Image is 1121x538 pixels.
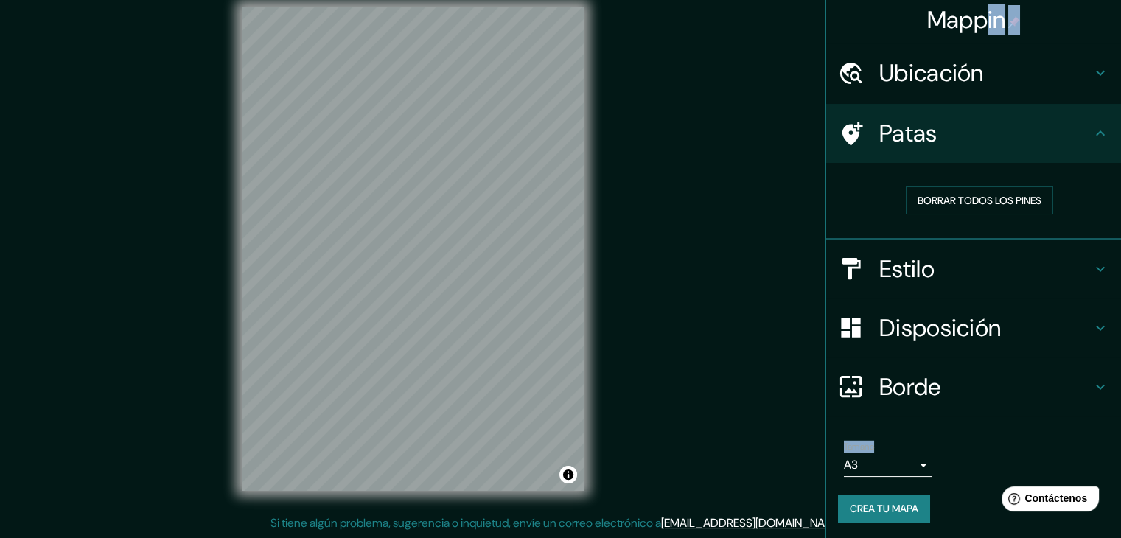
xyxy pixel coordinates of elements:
img: pin-icon.png [1008,16,1020,28]
font: Mappin [927,4,1006,35]
div: Patas [826,104,1121,163]
iframe: Lanzador de widgets de ayuda [990,481,1105,522]
font: Borrar todos los pines [918,194,1041,207]
font: Si tiene algún problema, sugerencia o inquietud, envíe un correo electrónico a [270,515,661,531]
font: Borde [879,371,941,402]
font: Tamaño [844,441,874,453]
font: Disposición [879,312,1001,343]
div: Disposición [826,298,1121,357]
font: Crea tu mapa [850,502,918,515]
button: Activar o desactivar atribución [559,466,577,483]
font: A3 [844,457,858,472]
font: Ubicación [879,57,984,88]
font: Estilo [879,254,935,284]
div: A3 [844,453,932,477]
div: Estilo [826,240,1121,298]
a: [EMAIL_ADDRESS][DOMAIN_NAME] [661,515,843,531]
div: Ubicación [826,43,1121,102]
button: Crea tu mapa [838,495,930,523]
canvas: Mapa [242,7,584,491]
div: Borde [826,357,1121,416]
button: Borrar todos los pines [906,186,1053,214]
font: Patas [879,118,937,149]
